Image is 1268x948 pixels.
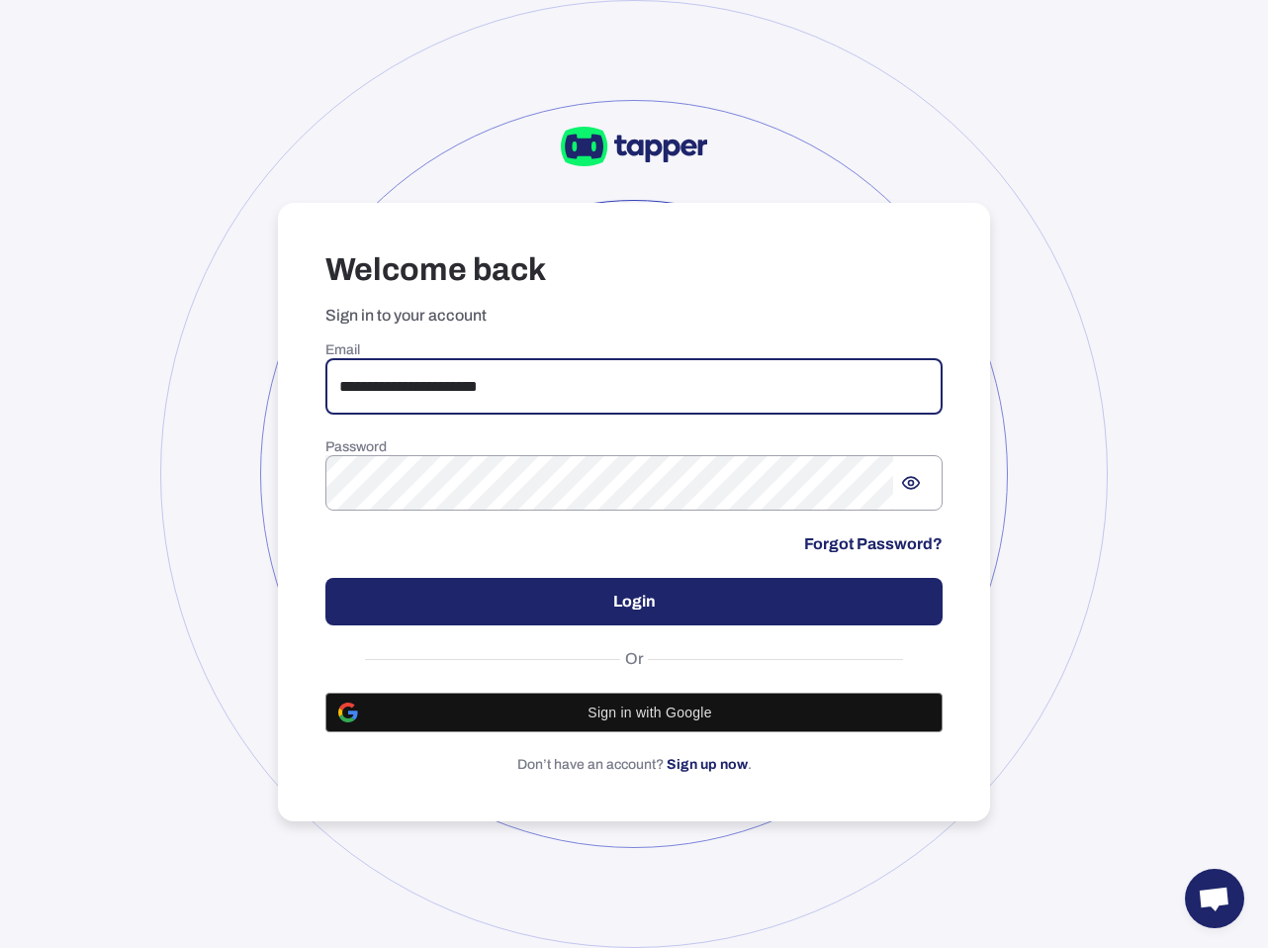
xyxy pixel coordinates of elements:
[804,534,943,554] a: Forgot Password?
[893,465,929,501] button: Show password
[370,705,930,720] span: Sign in with Google
[325,306,943,326] p: Sign in to your account
[325,438,943,456] h6: Password
[620,649,649,669] span: Or
[325,578,943,625] button: Login
[325,756,943,774] p: Don’t have an account? .
[325,341,943,359] h6: Email
[325,250,943,290] h3: Welcome back
[325,693,943,732] button: Sign in with Google
[1185,869,1244,928] div: Open chat
[667,757,748,772] a: Sign up now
